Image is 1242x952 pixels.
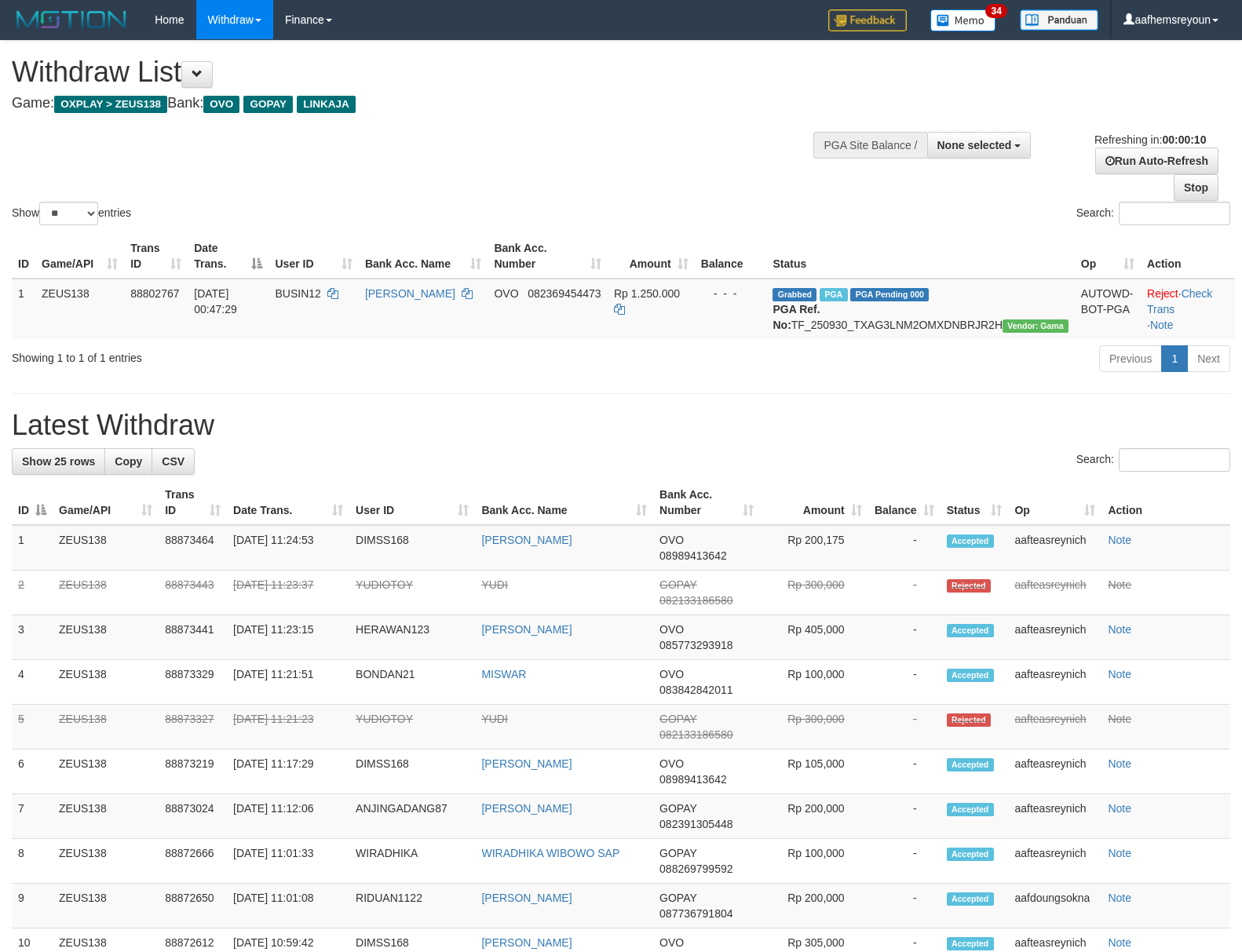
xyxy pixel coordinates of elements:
[760,794,868,839] td: Rp 200,000
[868,571,941,615] td: -
[1008,525,1101,571] td: aafteasreynich
[1108,757,1131,770] a: Note
[53,750,159,794] td: ZEUS138
[12,794,53,839] td: 7
[194,287,237,316] span: [DATE] 00:47:29
[12,660,53,705] td: 4
[1108,713,1131,725] a: Note
[159,660,227,705] td: 88873329
[1008,750,1101,794] td: aafteasreynich
[481,668,526,680] a: MISWAR
[227,839,349,884] td: [DATE] 11:01:33
[53,480,159,525] th: Game/API: activate to sort column ascending
[947,669,994,682] span: Accepted
[868,660,941,705] td: -
[1020,9,1098,31] img: panduan.png
[947,534,994,548] span: Accepted
[947,848,994,861] span: Accepted
[159,884,227,928] td: 88872650
[1008,480,1101,525] th: Op: activate to sort column ascending
[481,623,572,636] a: [PERSON_NAME]
[12,615,53,660] td: 3
[481,534,572,546] a: [PERSON_NAME]
[695,234,767,279] th: Balance
[868,839,941,884] td: -
[941,480,1009,525] th: Status: activate to sort column ascending
[659,549,727,562] span: Copy 08989413642 to clipboard
[1147,287,1212,316] a: Check Trans
[1161,345,1188,372] a: 1
[1008,571,1101,615] td: aafteasreynich
[1108,534,1131,546] a: Note
[760,660,868,705] td: Rp 100,000
[760,480,868,525] th: Amount: activate to sort column ascending
[227,525,349,571] td: [DATE] 11:24:53
[773,288,816,301] span: Grabbed
[159,705,227,750] td: 88873327
[653,480,760,525] th: Bank Acc. Number: activate to sort column ascending
[1174,174,1218,201] a: Stop
[868,615,941,660] td: -
[349,660,475,705] td: BONDAN21
[760,525,868,571] td: Rp 200,175
[159,525,227,571] td: 88873464
[1076,202,1230,225] label: Search:
[488,234,608,279] th: Bank Acc. Number: activate to sort column ascending
[365,287,455,300] a: [PERSON_NAME]
[1162,133,1206,146] strong: 00:00:10
[243,96,293,113] span: GOPAY
[868,794,941,839] td: -
[115,455,142,468] span: Copy
[659,818,732,830] span: Copy 082391305448 to clipboard
[868,480,941,525] th: Balance: activate to sort column ascending
[275,287,320,300] span: BUSIN12
[1108,578,1131,591] a: Note
[773,303,820,331] b: PGA Ref. No:
[760,615,868,660] td: Rp 405,000
[1108,623,1131,636] a: Note
[1075,234,1141,279] th: Op: activate to sort column ascending
[12,96,813,111] h4: Game: Bank:
[12,279,35,339] td: 1
[12,884,53,928] td: 9
[159,615,227,660] td: 88873441
[1075,279,1141,339] td: AUTOWD-BOT-PGA
[35,234,124,279] th: Game/API: activate to sort column ascending
[349,705,475,750] td: YUDIOTOY
[12,480,53,525] th: ID: activate to sort column descending
[349,571,475,615] td: YUDIOTOY
[850,288,929,301] span: PGA Pending
[227,615,349,660] td: [DATE] 11:23:15
[268,234,358,279] th: User ID: activate to sort column ascending
[947,937,994,950] span: Accepted
[53,705,159,750] td: ZEUS138
[766,279,1074,339] td: TF_250930_TXAG3LNM2OMXDNBRJR2H
[927,132,1032,159] button: None selected
[481,578,507,591] a: YUDI
[1008,705,1101,750] td: aafteasreynich
[1108,936,1131,949] a: Note
[481,757,572,770] a: [PERSON_NAME]
[12,344,506,366] div: Showing 1 to 1 of 1 entries
[659,863,732,875] span: Copy 088269799592 to clipboard
[659,684,732,696] span: Copy 083842842011 to clipboard
[162,455,184,468] span: CSV
[659,713,696,725] span: GOPAY
[1150,319,1174,331] a: Note
[53,571,159,615] td: ZEUS138
[1008,615,1101,660] td: aafteasreynich
[659,936,684,949] span: OVO
[868,525,941,571] td: -
[349,615,475,660] td: HERAWAN123
[159,839,227,884] td: 88872666
[12,525,53,571] td: 1
[947,713,991,727] span: Rejected
[53,615,159,660] td: ZEUS138
[53,525,159,571] td: ZEUS138
[659,728,732,741] span: Copy 082133186580 to clipboard
[188,234,268,279] th: Date Trans.: activate to sort column descending
[701,286,761,301] div: - - -
[12,839,53,884] td: 8
[12,57,813,88] h1: Withdraw List
[1141,234,1235,279] th: Action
